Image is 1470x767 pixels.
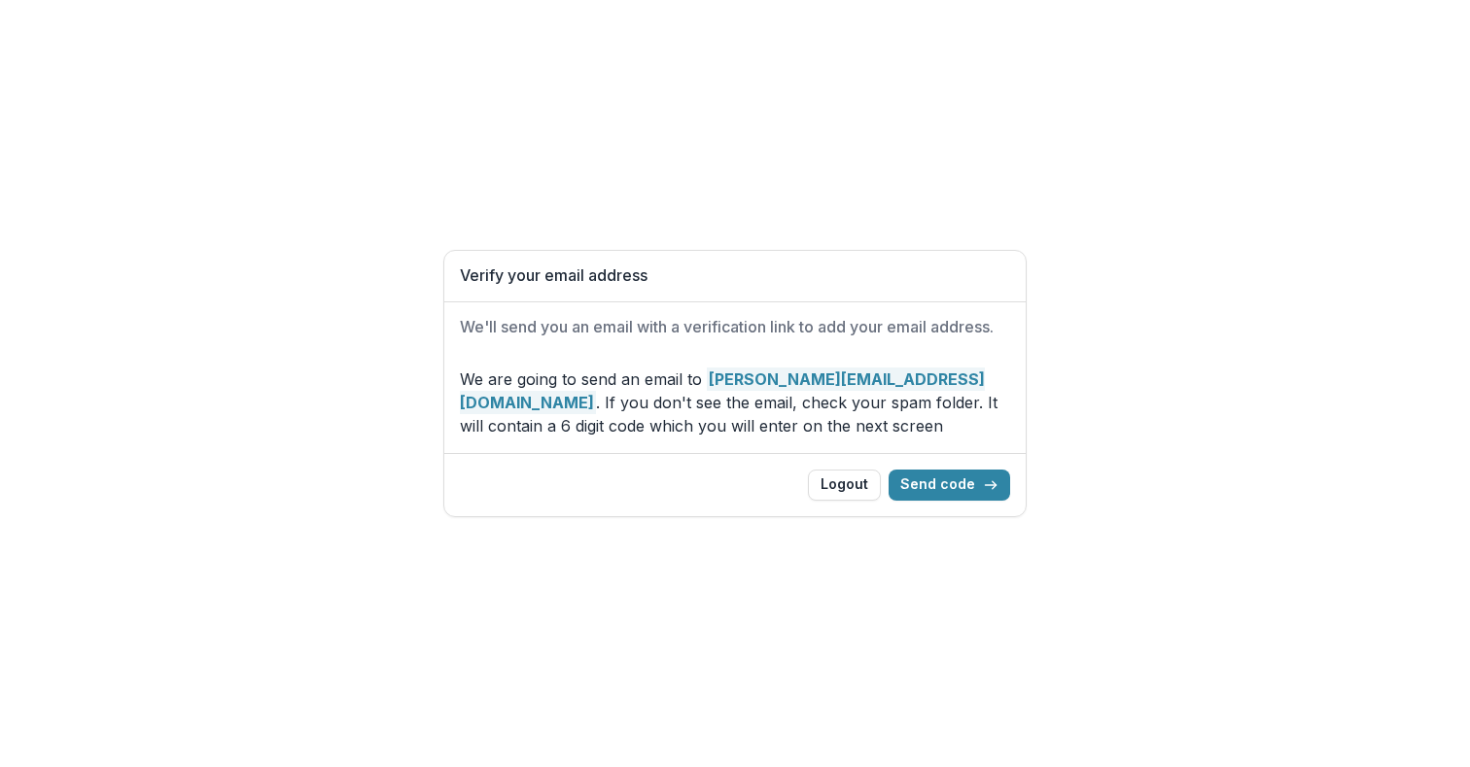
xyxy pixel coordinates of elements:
h1: Verify your email address [460,266,1010,285]
button: Send code [889,470,1010,501]
h2: We'll send you an email with a verification link to add your email address. [460,318,1010,336]
p: We are going to send an email to . If you don't see the email, check your spam folder. It will co... [460,367,1010,437]
strong: [PERSON_NAME][EMAIL_ADDRESS][DOMAIN_NAME] [460,367,985,414]
button: Logout [808,470,881,501]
